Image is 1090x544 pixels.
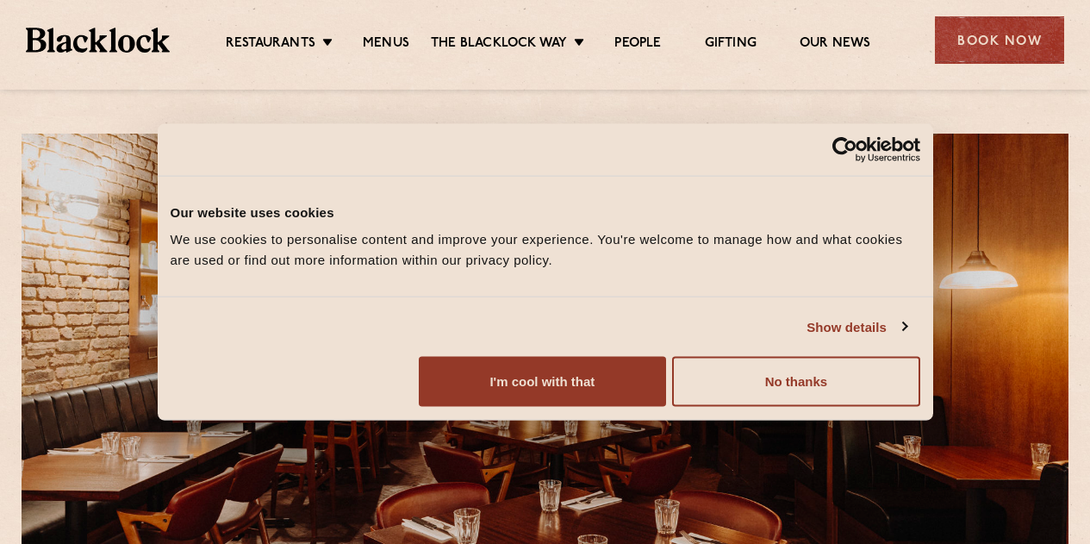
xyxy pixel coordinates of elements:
[419,357,666,407] button: I'm cool with that
[171,202,920,222] div: Our website uses cookies
[614,35,661,54] a: People
[26,28,170,52] img: BL_Textured_Logo-footer-cropped.svg
[171,229,920,271] div: We use cookies to personalise content and improve your experience. You're welcome to manage how a...
[769,136,920,162] a: Usercentrics Cookiebot - opens in a new window
[226,35,315,54] a: Restaurants
[800,35,871,54] a: Our News
[807,316,906,337] a: Show details
[431,35,567,54] a: The Blacklock Way
[705,35,757,54] a: Gifting
[672,357,919,407] button: No thanks
[935,16,1064,64] div: Book Now
[363,35,409,54] a: Menus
